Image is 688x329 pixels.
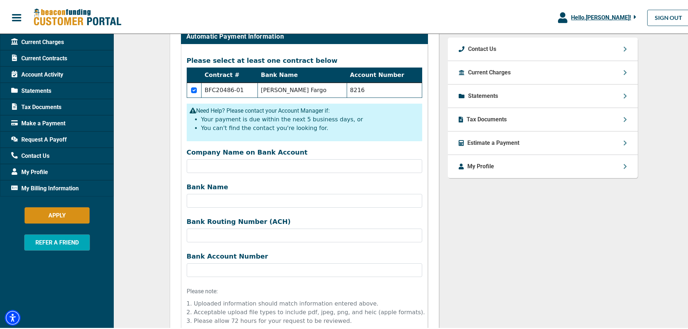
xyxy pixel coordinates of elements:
p: Current Charges [468,67,511,75]
label: Bank Name [187,182,422,190]
td: BFC20486-01 [202,81,258,96]
span: Hello, [PERSON_NAME] ! [571,13,631,20]
span: My Billing Information [11,183,79,191]
th: Contract # [202,66,258,82]
li: Acceptable upload file types to include pdf, jpeg, png, and heic (apple formats). [194,307,429,315]
span: My Profile [11,166,48,175]
span: Account Activity [11,69,63,78]
td: 8216 [347,81,422,96]
p: Estimate a Payment [467,137,519,146]
th: Bank Name [258,66,347,82]
li: Please allow 72 hours for your request to be reviewed. [194,315,429,324]
span: Make a Payment [11,118,65,126]
p: Statements [468,90,498,99]
th: Account Number [347,66,422,82]
label: Bank Routing Number (ACH) [187,216,422,224]
li: Uploaded information should match information entered above. [194,298,429,307]
span: Statements [11,85,51,94]
button: APPLY [25,206,90,222]
p: Tax Documents [467,114,507,122]
li: You can't find the contact you're looking for. [201,122,419,131]
h2: Automatic Payment Information [186,31,284,39]
label: Company Name on Bank Account [187,147,422,155]
p: My Profile [467,161,494,169]
td: [PERSON_NAME] Fargo [258,81,347,96]
span: Contact Us [11,150,49,159]
li: Your payment is due within the next 5 business days, or [201,114,419,122]
span: Request A Payoff [11,134,67,143]
button: REFER A FRIEND [24,233,90,249]
label: Please select at least one contract below [187,55,338,63]
p: Need Help? Please contact your Account Manager if: [190,105,419,114]
span: Tax Documents [11,101,61,110]
img: Beacon Funding Customer Portal Logo [33,7,121,25]
div: Accessibility Menu [5,308,21,324]
p: Contact Us [468,43,496,52]
label: Bank Account Number [187,251,422,259]
span: Current Contracts [11,53,67,61]
p: Please note: [182,286,427,294]
span: Current Charges [11,36,64,45]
